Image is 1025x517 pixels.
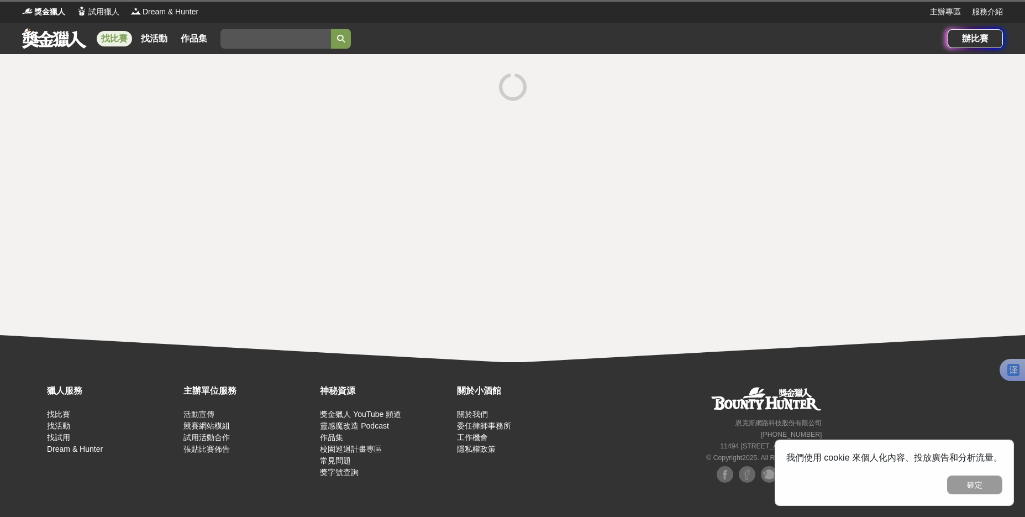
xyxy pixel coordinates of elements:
[720,442,822,450] small: 11494 [STREET_ADDRESS] 3 樓
[320,410,401,419] a: 獎金獵人 YouTube 頻道
[320,433,343,442] a: 作品集
[320,445,382,453] a: 校園巡迴計畫專區
[320,468,359,477] a: 獎字號查詢
[457,410,488,419] a: 關於我們
[761,431,822,438] small: [PHONE_NUMBER]
[457,433,488,442] a: 工作機會
[130,6,141,17] img: Logo
[47,445,103,453] a: Dream & Hunter
[183,445,230,453] a: 張貼比賽佈告
[457,421,511,430] a: 委任律師事務所
[739,466,755,483] img: Facebook
[972,6,1003,18] a: 服務介紹
[130,6,198,18] a: LogoDream & Hunter
[136,31,172,46] a: 找活動
[735,419,822,427] small: 恩克斯網路科技股份有限公司
[76,6,87,17] img: Logo
[948,29,1003,48] a: 辦比賽
[47,433,70,442] a: 找試用
[320,456,351,465] a: 常見問題
[947,476,1002,494] button: 確定
[76,6,119,18] a: Logo試用獵人
[457,384,588,398] div: 關於小酒館
[761,466,777,483] img: Plurk
[183,410,214,419] a: 活動宣傳
[320,384,451,398] div: 神秘資源
[930,6,961,18] a: 主辦專區
[320,421,388,430] a: 靈感魔改造 Podcast
[47,384,178,398] div: 獵人服務
[34,6,65,18] span: 獎金獵人
[143,6,198,18] span: Dream & Hunter
[183,433,230,442] a: 試用活動合作
[717,466,733,483] img: Facebook
[183,421,230,430] a: 競賽網站模組
[457,445,496,453] a: 隱私權政策
[786,453,1002,462] span: 我們使用 cookie 來個人化內容、投放廣告和分析流量。
[47,410,70,419] a: 找比賽
[706,454,822,462] small: © Copyright 2025 . All Rights Reserved.
[97,31,132,46] a: 找比賽
[88,6,119,18] span: 試用獵人
[176,31,212,46] a: 作品集
[22,6,33,17] img: Logo
[47,421,70,430] a: 找活動
[22,6,65,18] a: Logo獎金獵人
[183,384,314,398] div: 主辦單位服務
